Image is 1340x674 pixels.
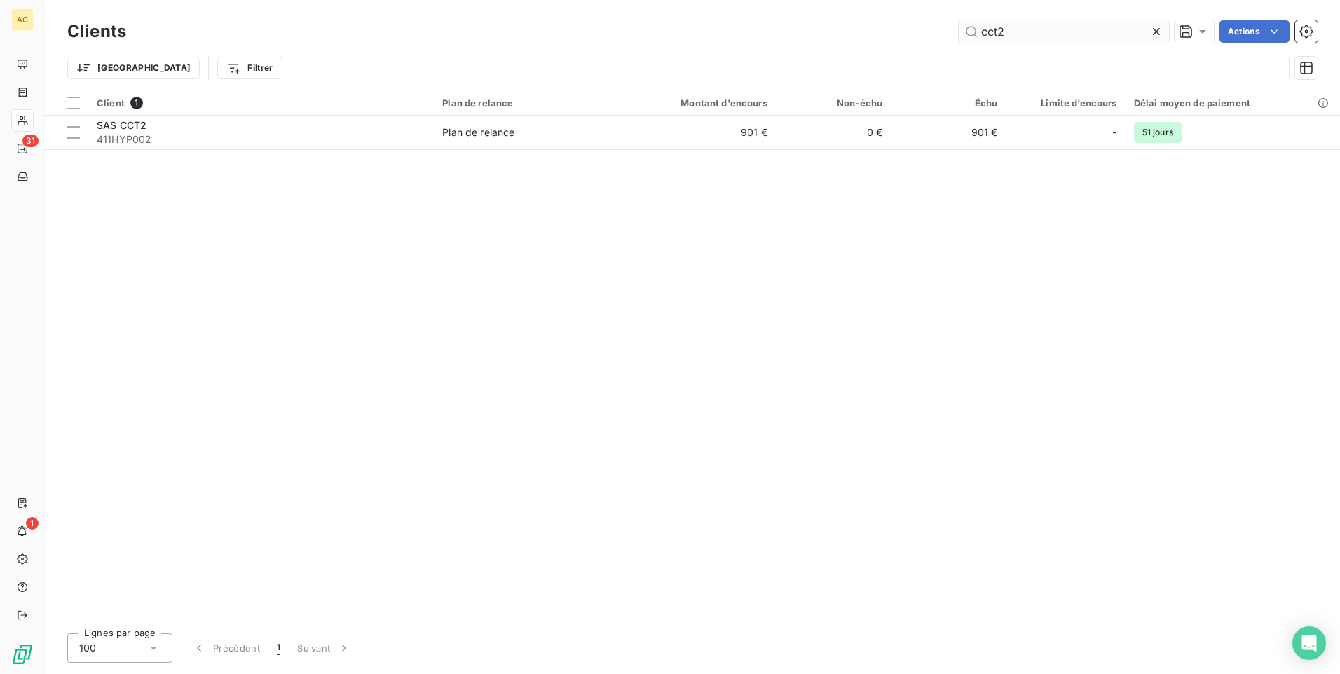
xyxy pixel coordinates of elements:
span: - [1112,125,1116,139]
button: Précédent [184,633,268,663]
button: 1 [268,633,289,663]
span: 51 jours [1134,122,1182,143]
span: 1 [26,517,39,530]
span: 411HYP002 [97,132,425,146]
span: Client [97,97,125,109]
div: Plan de relance [442,125,514,139]
button: Filtrer [217,57,282,79]
input: Rechercher [959,20,1169,43]
span: 1 [130,97,143,109]
td: 901 € [891,116,1006,149]
span: SAS CCT2 [97,119,146,131]
div: AC [11,8,34,31]
td: 0 € [776,116,891,149]
span: 1 [277,641,280,655]
span: 31 [22,135,39,147]
td: 901 € [621,116,775,149]
button: Suivant [289,633,360,663]
img: Logo LeanPay [11,643,34,666]
div: Montant d'encours [629,97,767,109]
div: Open Intercom Messenger [1292,626,1326,660]
div: Délai moyen de paiement [1134,97,1332,109]
div: Non-échu [784,97,882,109]
div: Échu [899,97,997,109]
div: Limite d’encours [1015,97,1117,109]
h3: Clients [67,19,126,44]
button: [GEOGRAPHIC_DATA] [67,57,200,79]
button: Actions [1219,20,1290,43]
div: Plan de relance [442,97,613,109]
span: 100 [79,641,96,655]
